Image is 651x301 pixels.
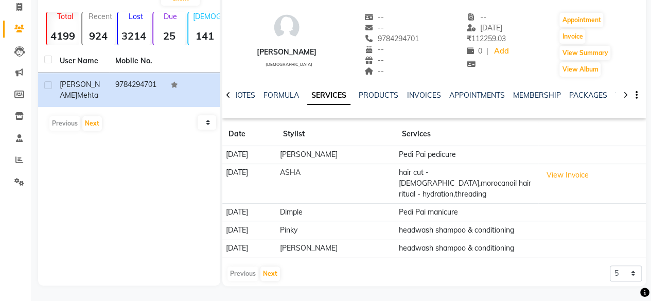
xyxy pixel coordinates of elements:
[47,29,79,42] strong: 4199
[359,91,398,100] a: PRODUCTS
[307,86,350,105] a: SERVICES
[492,44,511,59] a: Add
[467,34,506,43] span: 112259.03
[222,146,276,164] td: [DATE]
[192,12,221,21] p: [DEMOGRAPHIC_DATA]
[155,12,186,21] p: Due
[263,91,299,100] a: FORMULA
[559,13,603,27] button: Appointment
[364,45,384,54] span: --
[364,12,384,22] span: --
[109,49,165,73] th: Mobile No.
[467,46,482,56] span: 0
[257,47,316,58] div: [PERSON_NAME]
[153,29,186,42] strong: 25
[396,239,539,257] td: headwash shampoo & conditioning
[271,12,302,43] img: avatar
[277,122,396,146] th: Stylist
[265,62,312,67] span: [DEMOGRAPHIC_DATA]
[396,122,539,146] th: Services
[82,29,115,42] strong: 924
[467,23,502,32] span: [DATE]
[277,203,396,221] td: Dimple
[222,164,276,203] td: [DATE]
[396,146,539,164] td: Pedi Pai pedicure
[467,34,471,43] span: ₹
[396,203,539,221] td: Pedi Pai manicure
[77,91,98,100] span: Mehta
[449,91,504,100] a: APPOINTMENTS
[222,122,276,146] th: Date
[364,56,384,65] span: --
[60,80,100,100] span: [PERSON_NAME]
[122,12,150,21] p: Lost
[222,203,276,221] td: [DATE]
[559,62,601,77] button: View Album
[542,167,593,183] button: View Invoice
[222,221,276,239] td: [DATE]
[86,12,115,21] p: Recent
[407,91,441,100] a: INVOICES
[277,239,396,257] td: [PERSON_NAME]
[396,221,539,239] td: headwash shampoo & conditioning
[109,73,165,107] td: 9784294701
[188,29,221,42] strong: 141
[277,221,396,239] td: Pinky
[54,49,109,73] th: User Name
[277,146,396,164] td: [PERSON_NAME]
[559,46,610,60] button: View Summary
[277,164,396,203] td: ASHA
[118,29,150,42] strong: 3214
[364,66,384,76] span: --
[260,267,280,281] button: Next
[467,12,486,22] span: --
[569,91,607,100] a: PACKAGES
[364,23,384,32] span: --
[364,34,419,43] span: 9784294701
[51,12,79,21] p: Total
[222,239,276,257] td: [DATE]
[513,91,560,100] a: MEMBERSHIP
[232,91,255,100] a: NOTES
[82,116,102,131] button: Next
[559,29,585,44] button: Invoice
[486,46,488,57] span: |
[396,164,539,203] td: hair cut - [DEMOGRAPHIC_DATA],morocanoil hair ritual - hydration,threading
